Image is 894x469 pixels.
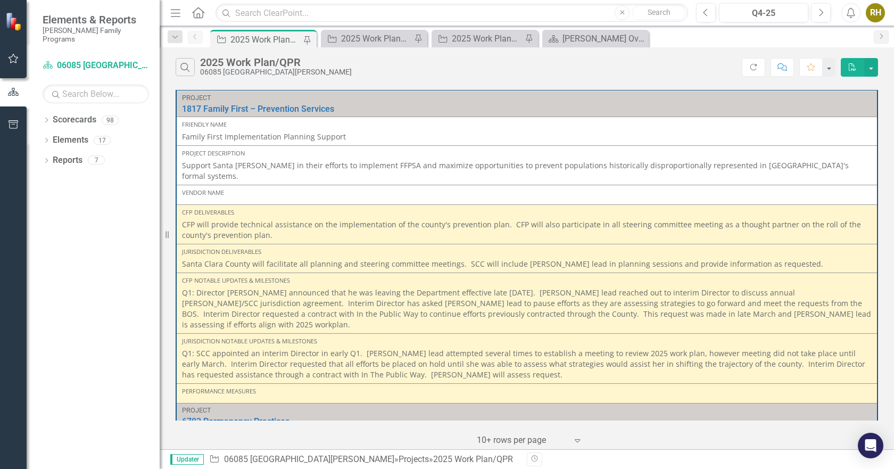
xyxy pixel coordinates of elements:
div: 98 [102,116,119,125]
div: Performance Measures [182,387,872,396]
a: [PERSON_NAME] Overview [545,32,646,45]
td: Double-Click to Edit [176,273,878,334]
div: CFP Notable Updates & Milestones [182,276,872,285]
div: CFP Deliverables [182,208,872,217]
div: 2025 Work Plan/QPR [230,33,301,46]
button: Q4-25 [719,3,808,22]
td: Double-Click to Edit [176,185,878,205]
div: Project [182,94,872,102]
div: [PERSON_NAME] Overview [562,32,646,45]
span: Updater [170,454,204,465]
td: Double-Click to Edit Right Click for Context Menu [176,90,878,117]
a: 6703 Permanency Practices [182,417,872,426]
div: Jurisdiction Deliverables [182,248,872,256]
a: 2025 Work Plan/QPR [324,32,411,45]
span: Family First Implementation Planning Support [182,131,346,142]
div: 2025 Work Plan/QPR [433,454,513,464]
span: Search [648,8,670,17]
div: Open Intercom Messenger [858,433,883,458]
a: 06085 [GEOGRAPHIC_DATA][PERSON_NAME] [43,60,149,72]
p: Q1: SCC appointed an interim Director in early Q1. [PERSON_NAME] lead attempted several times to ... [182,348,872,380]
img: ClearPoint Strategy [4,11,24,31]
a: 06085 [GEOGRAPHIC_DATA][PERSON_NAME] [224,454,394,464]
td: Double-Click to Edit [176,334,878,384]
div: 06085 [GEOGRAPHIC_DATA][PERSON_NAME] [200,68,352,76]
a: 2025 Work Plan/QPR [434,32,522,45]
td: Double-Click to Edit [176,205,878,244]
p: Support Santa [PERSON_NAME] in their efforts to implement FFPSA and maximize opportunities to pre... [182,160,872,182]
button: RH [866,3,885,22]
div: 17 [94,136,111,145]
input: Search ClearPoint... [216,4,688,22]
div: 7 [88,156,105,165]
a: 1817 Family First – Prevention Services [182,104,872,114]
p: CFP will provide technical assistance on the implementation of the county's prevention plan. CFP ... [182,219,872,241]
div: Project [182,407,872,414]
div: Jurisdiction Notable Updates & Milestones [182,337,872,345]
div: 2025 Work Plan/QPR [452,32,522,45]
td: Double-Click to Edit [176,384,878,404]
div: Project Description [182,149,872,158]
a: Elements [53,134,88,146]
div: » » [209,454,519,466]
span: Elements & Reports [43,13,149,26]
div: 2025 Work Plan/QPR [200,56,352,68]
td: Double-Click to Edit Right Click for Context Menu [176,404,878,430]
div: Friendly Name [182,120,872,129]
td: Double-Click to Edit [176,244,878,273]
a: Reports [53,154,82,167]
p: Q1: Director [PERSON_NAME] announced that he was leaving the Department effective late [DATE]. [P... [182,287,872,330]
a: Scorecards [53,114,96,126]
div: Vendor Name [182,188,872,197]
div: Q4-25 [723,7,805,20]
div: 2025 Work Plan/QPR [341,32,411,45]
td: Double-Click to Edit [176,117,878,146]
input: Search Below... [43,85,149,103]
button: Search [632,5,685,20]
td: Double-Click to Edit [176,146,878,185]
small: [PERSON_NAME] Family Programs [43,26,149,44]
a: Projects [399,454,429,464]
p: Santa Clara County will facilitate all planning and steering committee meetings. SCC will include... [182,259,872,269]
